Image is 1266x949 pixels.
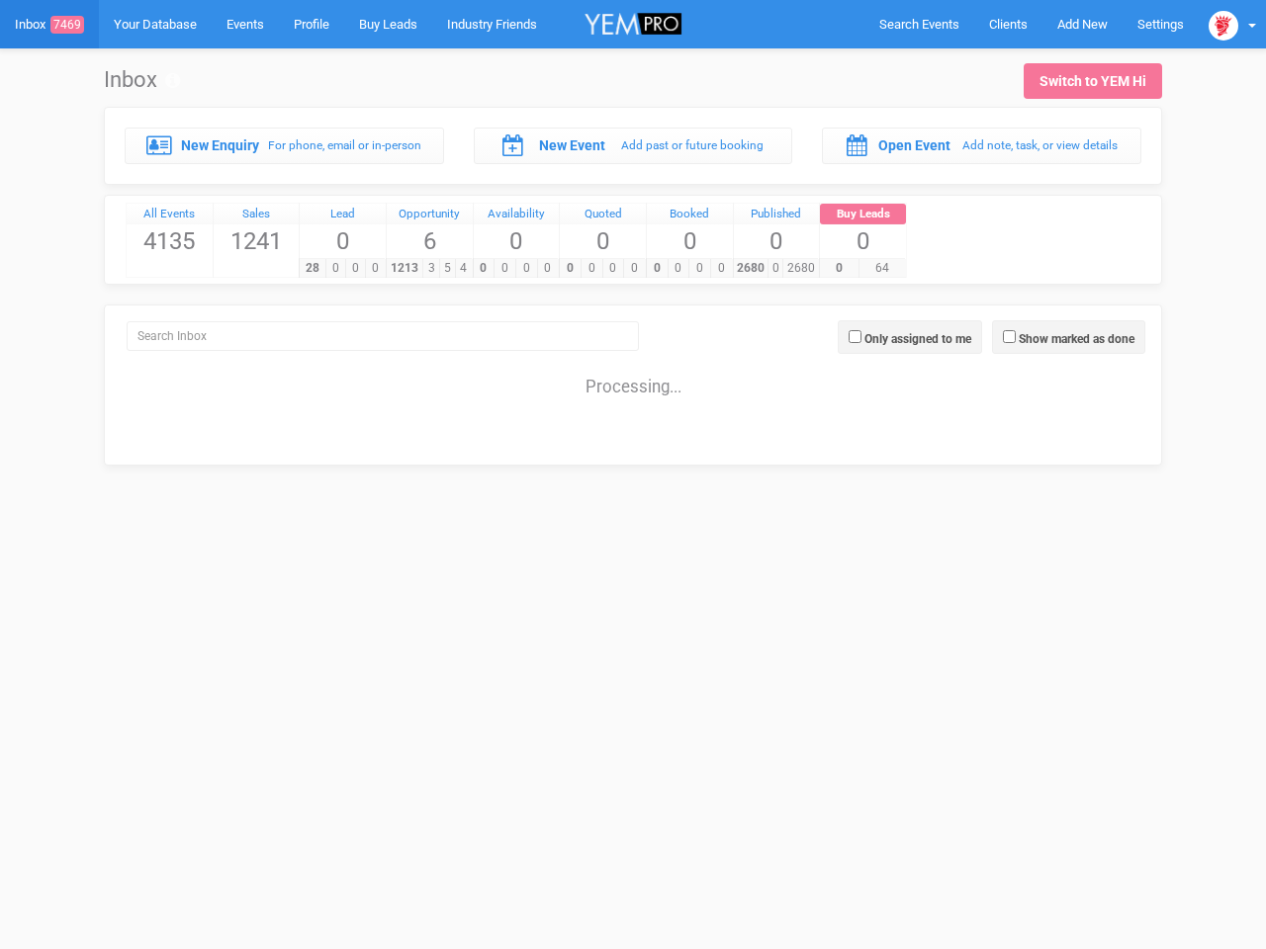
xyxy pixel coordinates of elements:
span: 2680 [782,259,819,278]
label: Open Event [878,135,950,155]
a: Lead [300,204,386,225]
small: Add note, task, or view details [962,138,1118,152]
span: Add New [1057,17,1108,32]
span: 5 [439,259,456,278]
label: New Event [539,135,605,155]
a: Opportunity [387,204,473,225]
span: 0 [581,259,603,278]
a: Switch to YEM Hi [1024,63,1162,99]
label: New Enquiry [181,135,259,155]
span: 0 [559,259,582,278]
small: Add past or future booking [621,138,764,152]
a: Open Event Add note, task, or view details [822,128,1141,163]
span: 64 [859,259,906,278]
h1: Inbox [104,68,180,92]
span: 0 [325,259,346,278]
span: 0 [819,259,859,278]
span: 7469 [50,16,84,34]
a: Booked [647,204,733,225]
span: 0 [734,224,820,258]
span: 0 [537,259,560,278]
span: 0 [474,224,560,258]
span: 0 [710,259,733,278]
span: 0 [365,259,386,278]
span: 0 [602,259,625,278]
span: 0 [646,259,669,278]
a: Published [734,204,820,225]
span: 0 [668,259,690,278]
span: 0 [560,224,646,258]
span: 0 [515,259,538,278]
span: 0 [688,259,711,278]
span: 0 [345,259,366,278]
span: 2680 [733,259,769,278]
span: 4135 [127,224,213,258]
a: All Events [127,204,213,225]
img: open-uri20180111-4-2c57tn [1209,11,1238,41]
div: Processing... [110,356,1156,395]
span: Clients [989,17,1028,32]
a: Buy Leads [820,204,906,225]
span: 0 [623,259,646,278]
span: 0 [647,224,733,258]
span: 0 [768,259,783,278]
a: New Enquiry For phone, email or in-person [125,128,444,163]
span: 1241 [214,224,300,258]
span: 28 [299,259,326,278]
span: 4 [455,259,472,278]
span: 0 [473,259,496,278]
a: Availability [474,204,560,225]
a: New Event Add past or future booking [474,128,793,163]
span: 0 [300,224,386,258]
span: Search Events [879,17,959,32]
a: Quoted [560,204,646,225]
div: Switch to YEM Hi [1040,71,1146,91]
span: 0 [494,259,516,278]
label: Only assigned to me [864,330,971,348]
a: Sales [214,204,300,225]
span: 6 [387,224,473,258]
input: Search Inbox [127,321,639,351]
span: 0 [820,224,906,258]
small: For phone, email or in-person [268,138,421,152]
span: 3 [422,259,439,278]
label: Show marked as done [1019,330,1134,348]
span: 1213 [386,259,423,278]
